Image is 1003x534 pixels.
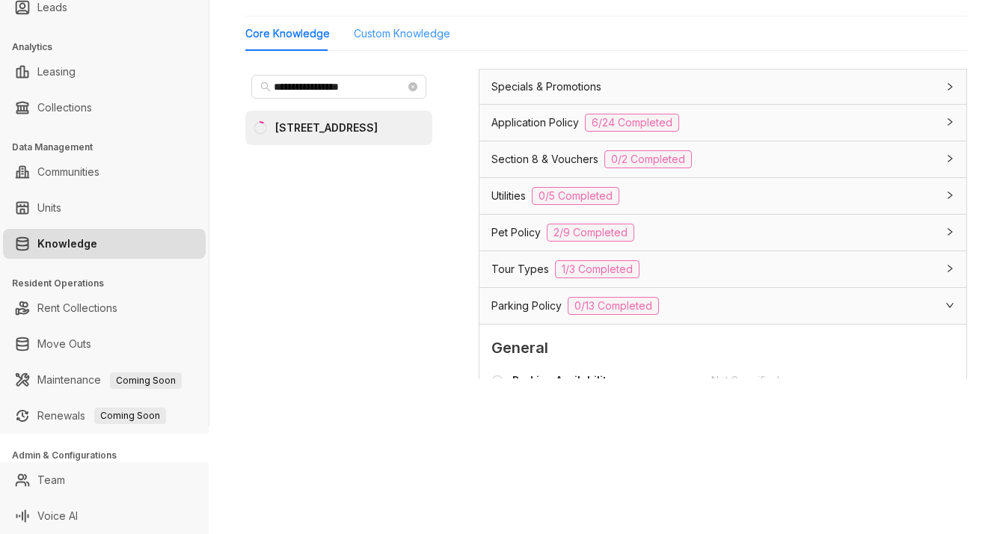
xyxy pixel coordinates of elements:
li: Renewals [3,401,206,431]
h3: Data Management [12,141,209,154]
span: 6/24 Completed [585,114,679,132]
div: Pet Policy2/9 Completed [479,215,966,251]
div: Tour Types1/3 Completed [479,251,966,287]
span: 0/13 Completed [568,297,659,315]
span: Tour Types [491,261,549,277]
span: Coming Soon [110,372,182,389]
a: RenewalsComing Soon [37,401,166,431]
span: General [491,337,954,360]
div: Application Policy6/24 Completed [479,105,966,141]
span: close-circle [408,82,417,91]
a: Leasing [37,57,76,87]
a: Rent Collections [37,293,117,323]
div: Utilities0/5 Completed [479,178,966,214]
a: Knowledge [37,229,97,259]
span: Utilities [491,188,526,204]
div: Section 8 & Vouchers0/2 Completed [479,141,966,177]
span: collapsed [945,154,954,163]
h3: Admin & Configurations [12,449,209,462]
div: [STREET_ADDRESS] [275,120,378,136]
div: Custom Knowledge [354,25,450,42]
li: Leasing [3,57,206,87]
span: Specials & Promotions [491,79,601,95]
div: Specials & Promotions [479,70,966,104]
span: Application Policy [491,114,579,131]
a: Communities [37,157,99,187]
li: Maintenance [3,365,206,395]
li: Collections [3,93,206,123]
span: Section 8 & Vouchers [491,151,598,168]
span: collapsed [945,117,954,126]
h3: Resident Operations [12,277,209,290]
li: Team [3,465,206,495]
div: Not Specified [711,372,913,389]
span: 0/2 Completed [604,150,692,168]
span: Parking Policy [491,298,562,314]
span: collapsed [945,264,954,273]
span: collapsed [945,191,954,200]
span: collapsed [945,82,954,91]
a: Voice AI [37,501,78,531]
span: Coming Soon [94,408,166,424]
li: Knowledge [3,229,206,259]
span: 0/5 Completed [532,187,619,205]
li: Voice AI [3,501,206,531]
li: Rent Collections [3,293,206,323]
span: 2/9 Completed [547,224,634,242]
span: 1/3 Completed [555,260,639,278]
a: Units [37,193,61,223]
li: Move Outs [3,329,206,359]
a: Move Outs [37,329,91,359]
span: expanded [945,301,954,310]
span: Pet Policy [491,224,541,241]
li: Units [3,193,206,223]
div: Parking Policy0/13 Completed [479,288,966,324]
a: Collections [37,93,92,123]
a: Team [37,465,65,495]
span: collapsed [945,227,954,236]
li: Communities [3,157,206,187]
div: Core Knowledge [245,25,330,42]
h3: Analytics [12,40,209,54]
span: search [260,82,271,92]
div: Parking Availability [512,372,650,389]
